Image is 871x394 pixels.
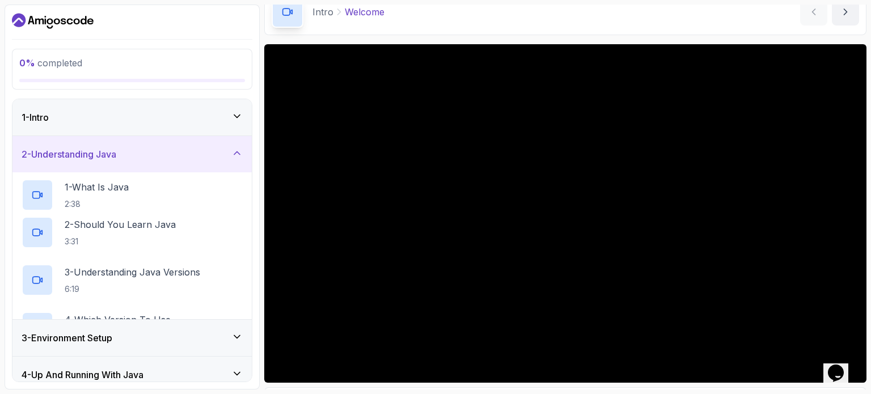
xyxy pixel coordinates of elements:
p: 2 - Should You Learn Java [65,218,176,231]
p: Intro [312,5,333,19]
button: 1-Intro [12,99,252,135]
h3: 4 - Up And Running With Java [22,368,143,382]
p: 1 - What Is Java [65,180,129,194]
p: 2:38 [65,198,129,210]
button: 4-Which Version To Use [22,312,243,344]
button: 2-Should You Learn Java3:31 [22,217,243,248]
p: Welcome [345,5,384,19]
p: 3 - Understanding Java Versions [65,265,200,279]
p: 4 - Which Version To Use [65,313,171,327]
h3: 2 - Understanding Java [22,147,116,161]
a: Dashboard [12,12,94,30]
iframe: chat widget [823,349,860,383]
iframe: 1 - Hi [264,44,866,383]
p: 6:19 [65,283,200,295]
p: 3:31 [65,236,176,247]
button: 4-Up And Running With Java [12,357,252,393]
h3: 1 - Intro [22,111,49,124]
h3: 3 - Environment Setup [22,331,112,345]
button: 3-Understanding Java Versions6:19 [22,264,243,296]
span: completed [19,57,82,69]
span: 0 % [19,57,35,69]
button: 1-What Is Java2:38 [22,179,243,211]
button: 3-Environment Setup [12,320,252,356]
button: 2-Understanding Java [12,136,252,172]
